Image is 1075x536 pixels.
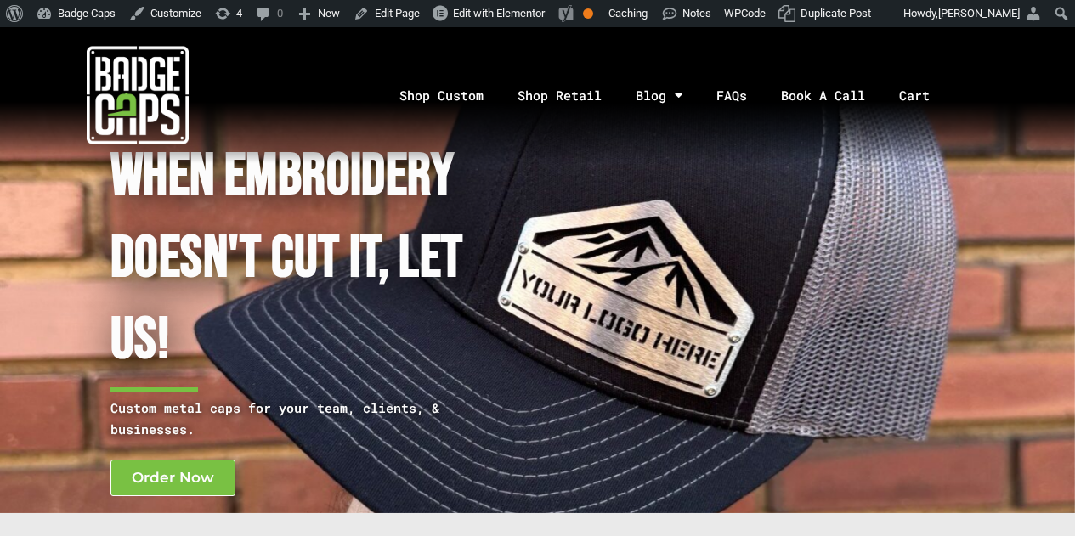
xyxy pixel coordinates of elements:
[882,51,968,140] a: Cart
[764,51,882,140] a: Book A Call
[619,51,699,140] a: Blog
[110,460,235,496] a: Order Now
[938,7,1020,20] span: [PERSON_NAME]
[87,44,189,146] img: badgecaps white logo with green acccent
[501,51,619,140] a: Shop Retail
[583,8,593,19] div: OK
[453,7,545,20] span: Edit with Elementor
[699,51,764,140] a: FAQs
[110,136,476,382] h1: When Embroidery Doesn't cut it, Let Us!
[132,471,214,485] span: Order Now
[382,51,501,140] a: Shop Custom
[276,51,1075,140] nav: Menu
[110,398,476,440] p: Custom metal caps for your team, clients, & businesses.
